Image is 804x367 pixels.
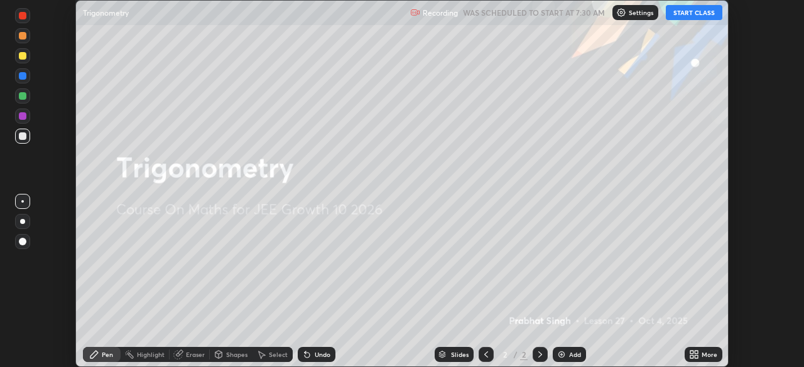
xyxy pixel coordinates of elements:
h5: WAS SCHEDULED TO START AT 7:30 AM [463,7,605,18]
div: Pen [102,351,113,358]
div: Select [269,351,288,358]
div: 2 [499,351,511,358]
div: 2 [520,349,528,360]
div: Slides [451,351,469,358]
div: Shapes [226,351,247,358]
img: add-slide-button [557,349,567,359]
img: class-settings-icons [616,8,626,18]
p: Recording [423,8,458,18]
div: Eraser [186,351,205,358]
p: Settings [629,9,653,16]
button: START CLASS [666,5,722,20]
p: Trigonometry [83,8,129,18]
img: recording.375f2c34.svg [410,8,420,18]
div: Highlight [137,351,165,358]
div: Undo [315,351,330,358]
div: More [702,351,717,358]
div: / [514,351,518,358]
div: Add [569,351,581,358]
